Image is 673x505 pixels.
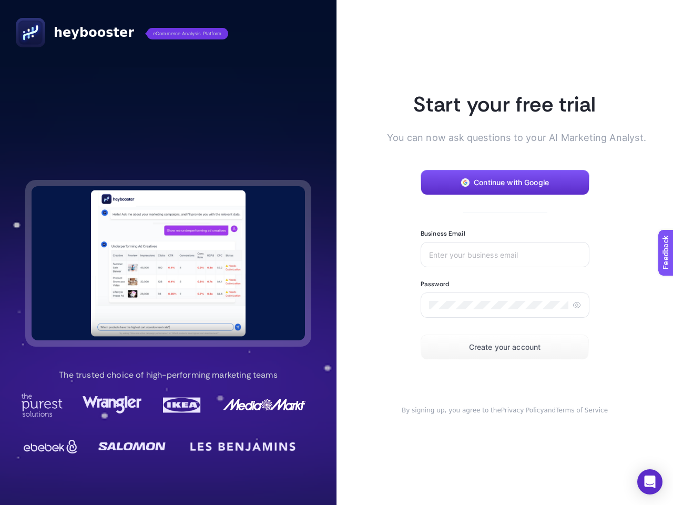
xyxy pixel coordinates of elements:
img: Ebebek [21,436,80,457]
button: Continue with Google [421,170,589,195]
h1: Start your free trial [387,90,623,118]
div: Open Intercom Messenger [637,469,662,494]
button: Create your account [421,335,589,360]
p: The trusted choice of high-performing marketing teams [59,369,277,381]
span: By signing up, you agree to the [402,407,501,414]
span: heybooster [54,24,134,41]
span: Feedback [6,3,40,12]
label: Password [421,280,449,288]
img: Salomon [98,436,166,457]
img: Purest [21,393,63,417]
p: You can now ask questions to your AI Marketing Analyst. [387,130,623,145]
label: Business Email [421,229,465,238]
img: LesBenjamin [184,434,302,459]
a: heyboostereCommerce Analysis Platform [16,18,228,47]
img: MediaMarkt [222,393,307,417]
input: Enter your business email [429,250,581,259]
div: and [387,406,623,415]
a: Terms of Service [556,407,608,414]
span: Continue with Google [474,178,549,187]
span: Create your account [469,343,541,351]
span: eCommerce Analysis Platform [147,28,228,39]
img: Wrangler [83,393,141,417]
a: Privacy Policy [501,407,544,414]
img: Ikea [161,393,203,417]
